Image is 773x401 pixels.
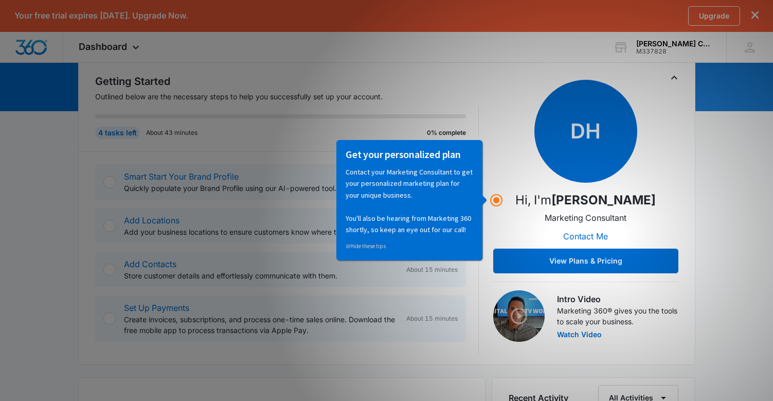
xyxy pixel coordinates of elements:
a: Hide these tips [11,102,51,110]
p: Hi, I'm [515,191,656,210]
h2: Getting Started [95,74,479,89]
p: Your free trial expires [DATE]. Upgrade Now. [14,11,188,21]
p: Create invoices, subscriptions, and process one-time sales online. Download the free mobile app t... [124,314,398,336]
h3: Intro Video [557,293,678,305]
div: Dashboard [63,32,157,62]
p: Marketing Consultant [545,212,626,224]
a: Smart Start Your Brand Profile [124,171,239,182]
p: Add your business locations to ensure customers know where to find you. [124,226,402,237]
button: Contact Me [553,224,618,249]
a: Upgrade [688,6,740,26]
strong: [PERSON_NAME] [551,193,656,207]
span: DH [534,80,637,183]
a: Add Contacts [124,259,176,269]
span: ⊘ [11,102,15,110]
p: Quickly populate your Brand Profile using our AI-powered tool. [124,183,398,194]
button: View Plans & Pricing [493,249,678,273]
button: Toggle Collapse [668,72,680,84]
span: About 15 minutes [406,265,458,274]
p: Store customer details and effortlessly communicate with them. [124,270,398,281]
span: About 15 minutes [406,314,458,323]
a: Add Locations [124,215,179,225]
h3: Get your personalized plan [11,8,138,21]
img: Intro Video [493,290,545,342]
p: Contact your Marketing Consultant to get your personalized marketing plan for your unique busines... [11,26,138,95]
p: Marketing 360® gives you the tools to scale your business. [557,305,678,327]
p: Outlined below are the necessary steps to help you successfully set up your account. [95,91,479,102]
div: 4 tasks left [95,127,140,139]
span: Dashboard [79,41,127,52]
a: Set Up Payments [124,303,189,313]
div: account name [636,40,711,48]
button: dismiss this dialog [751,11,759,21]
button: Watch Video [557,331,602,338]
p: About 43 minutes [146,128,197,137]
div: account id [636,48,711,55]
p: 0% complete [427,128,466,137]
